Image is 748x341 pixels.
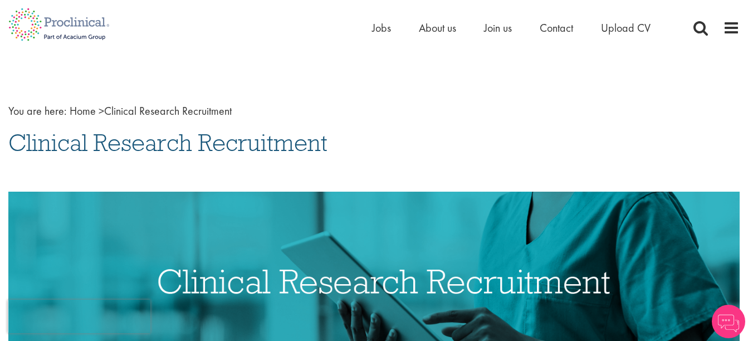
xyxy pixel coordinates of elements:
a: breadcrumb link to Home [70,104,96,118]
a: Upload CV [601,21,651,35]
a: About us [419,21,456,35]
span: You are here: [8,104,67,118]
span: Clinical Research Recruitment [8,128,327,158]
img: Chatbot [712,305,745,338]
span: > [99,104,104,118]
a: Join us [484,21,512,35]
a: Contact [540,21,573,35]
iframe: reCAPTCHA [8,300,150,333]
a: Jobs [372,21,391,35]
span: Clinical Research Recruitment [70,104,232,118]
